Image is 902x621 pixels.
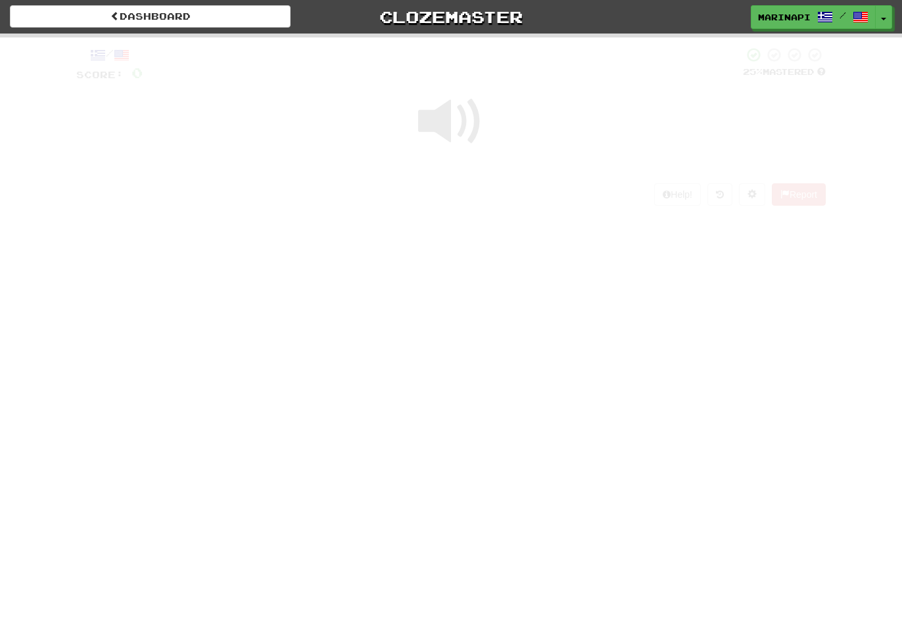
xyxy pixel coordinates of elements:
span: 0 [131,64,143,81]
button: Report [772,183,826,206]
button: Help! [654,183,701,206]
span: / [840,11,846,20]
a: marinapi / [751,5,876,29]
span: Score: [76,69,124,80]
span: marinapi [758,11,811,23]
span: 10 [690,35,712,51]
div: / [76,47,143,63]
div: Mastered [743,66,826,78]
a: Dashboard [10,5,291,28]
span: 0 [503,35,514,51]
span: 0 [279,35,291,51]
a: Clozemaster [310,5,591,28]
button: Round history (alt+y) [707,183,732,206]
span: 25 % [743,66,763,77]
